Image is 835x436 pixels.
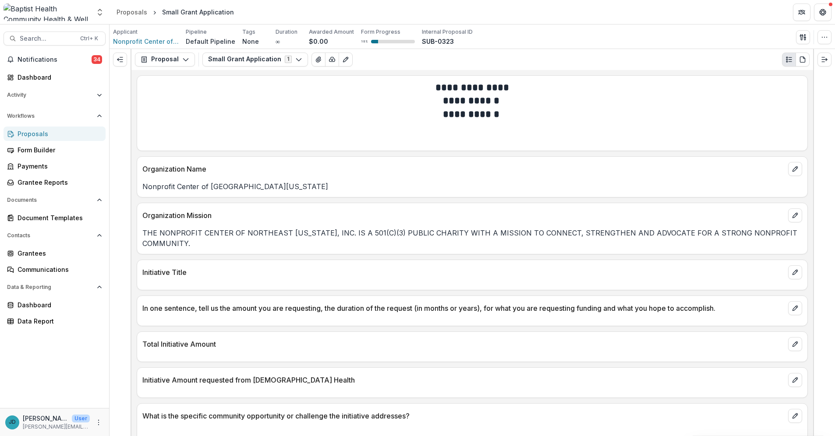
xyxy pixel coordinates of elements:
button: Open Contacts [4,229,106,243]
button: Plaintext view [782,53,796,67]
span: Workflows [7,113,93,119]
button: View Attached Files [311,53,326,67]
p: Pipeline [186,28,207,36]
a: Proposals [4,127,106,141]
p: 16 % [361,39,368,45]
span: Search... [20,35,75,42]
div: Proposals [117,7,147,17]
button: Notifications34 [4,53,106,67]
span: 34 [92,55,102,64]
p: What is the specific community opportunity or challenge the initiative addresses? [142,411,785,421]
span: Contacts [7,232,93,239]
div: Document Templates [18,213,99,222]
div: Dashboard [18,73,99,82]
button: Expand right [817,53,831,67]
button: edit [788,373,802,387]
span: Data & Reporting [7,284,93,290]
p: ∞ [276,37,280,46]
p: [PERSON_NAME] [23,414,68,423]
p: [PERSON_NAME][EMAIL_ADDRESS][PERSON_NAME][DOMAIN_NAME] [23,423,90,431]
button: Open Activity [4,88,106,102]
div: Data Report [18,316,99,326]
button: edit [788,301,802,315]
div: Form Builder [18,145,99,155]
p: In one sentence, tell us the amount you are requesting, the duration of the request (in months or... [142,303,785,313]
button: Proposal [135,53,195,67]
a: Data Report [4,314,106,328]
button: edit [788,409,802,423]
button: Open Data & Reporting [4,280,106,294]
p: Awarded Amount [309,28,354,36]
div: Grantee Reports [18,178,99,187]
a: Grantees [4,246,106,260]
button: Small Grant Application1 [202,53,308,67]
a: Dashboard [4,70,106,84]
p: Default Pipeline [186,37,235,46]
button: Get Help [814,4,831,21]
p: User [72,415,90,422]
div: Payments [18,162,99,171]
button: Expand left [113,53,127,67]
p: Tags [242,28,255,36]
div: Communications [18,265,99,274]
nav: breadcrumb [113,6,237,18]
p: Applicant [113,28,138,36]
p: Nonprofit Center of [GEOGRAPHIC_DATA][US_STATE] [142,181,802,192]
p: $0.00 [309,37,328,46]
p: Form Progress [361,28,400,36]
span: Documents [7,197,93,203]
button: Open Documents [4,193,106,207]
div: Dashboard [18,300,99,309]
a: Proposals [113,6,151,18]
p: Initiative Amount requested from [DEMOGRAPHIC_DATA] Health [142,375,785,385]
button: edit [788,265,802,279]
p: THE NONPROFIT CENTER OF NORTHEAST [US_STATE], INC. IS A 501(C)(3) PUBLIC CHARITY WITH A MISSION T... [142,228,802,249]
a: Payments [4,159,106,173]
button: PDF view [796,53,810,67]
img: Baptist Health Community Health & Well Being logo [4,4,90,21]
div: Proposals [18,129,99,138]
button: Edit as form [339,53,353,67]
button: edit [788,337,802,351]
p: SUB-0323 [422,37,454,46]
button: Open Workflows [4,109,106,123]
span: Activity [7,92,93,98]
span: Notifications [18,56,92,63]
div: Jennifer Donahoo [9,419,16,425]
p: Total Initiative Amount [142,339,785,349]
button: edit [788,162,802,176]
button: Open entity switcher [94,4,106,21]
div: Grantees [18,249,99,258]
button: Partners [793,4,810,21]
a: Nonprofit Center of [GEOGRAPHIC_DATA][US_STATE] [113,37,179,46]
button: edit [788,208,802,222]
div: Ctrl + K [78,34,100,43]
a: Grantee Reports [4,175,106,190]
p: None [242,37,259,46]
a: Form Builder [4,143,106,157]
p: Organization Name [142,164,785,174]
a: Document Templates [4,211,106,225]
p: Initiative Title [142,267,785,278]
button: Search... [4,32,106,46]
button: More [93,417,104,428]
a: Dashboard [4,298,106,312]
p: Organization Mission [142,210,785,221]
p: Duration [276,28,297,36]
p: Internal Proposal ID [422,28,473,36]
a: Communications [4,262,106,277]
div: Small Grant Application [162,7,234,17]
